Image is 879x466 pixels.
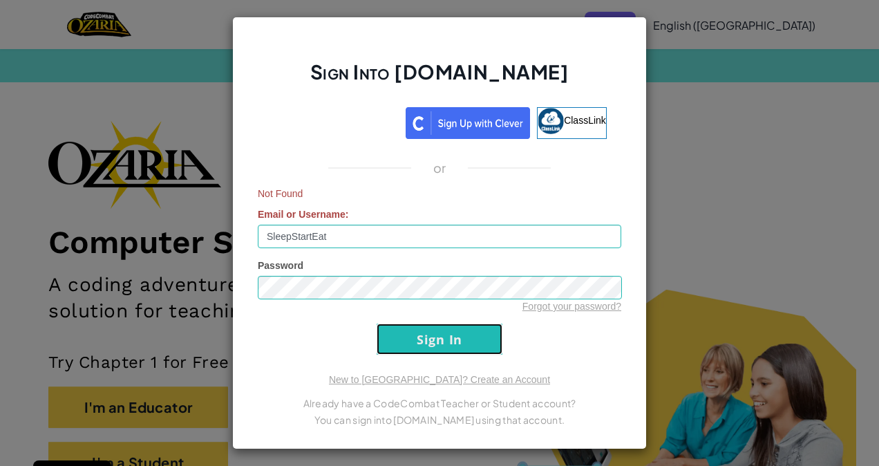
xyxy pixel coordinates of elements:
span: Not Found [258,187,621,201]
h2: Sign Into [DOMAIN_NAME] [258,59,621,99]
p: Already have a CodeCombat Teacher or Student account? [258,395,621,411]
img: classlink-logo-small.png [538,108,564,134]
label: : [258,207,349,221]
span: Password [258,260,303,271]
img: clever_sso_button@2x.png [406,107,530,139]
p: or [433,160,446,176]
a: Forgot your password? [522,301,621,312]
input: Sign In [377,324,502,355]
span: ClassLink [564,115,606,126]
a: New to [GEOGRAPHIC_DATA]? Create an Account [329,374,550,385]
p: You can sign into [DOMAIN_NAME] using that account. [258,411,621,428]
span: Email or Username [258,209,346,220]
iframe: Sign in with Google Button [265,106,406,136]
